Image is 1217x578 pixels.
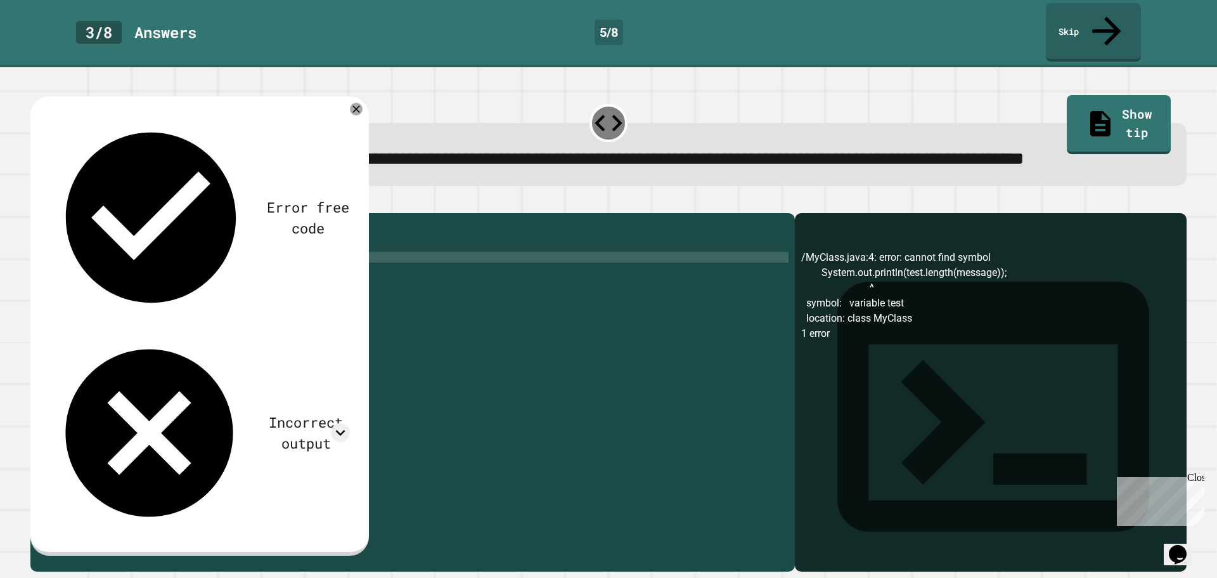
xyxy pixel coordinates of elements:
[801,250,1180,572] div: /MyClass.java:4: error: cannot find symbol System.out.println(test.length(message)); ^ symbol: va...
[134,21,196,44] div: Answer s
[1164,527,1204,565] iframe: chat widget
[262,412,351,454] div: Incorrect output
[1067,95,1170,154] a: Show tip
[595,20,623,45] div: 5 / 8
[1112,472,1204,526] iframe: chat widget
[76,21,122,44] div: 3 / 8
[266,197,350,239] div: Error free code
[5,5,87,81] div: Chat with us now!Close
[1046,3,1141,62] a: Skip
